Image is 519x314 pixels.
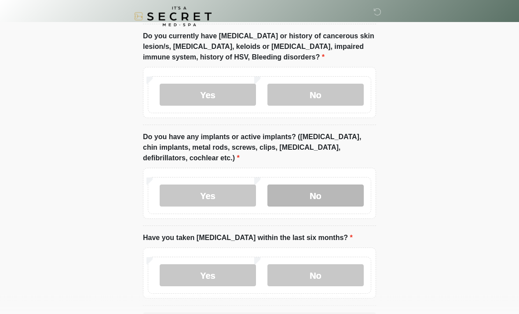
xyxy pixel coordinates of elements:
label: No [267,84,364,106]
label: Yes [160,185,256,207]
label: Have you taken [MEDICAL_DATA] within the last six months? [143,233,353,244]
label: No [267,185,364,207]
label: Do you currently have [MEDICAL_DATA] or history of cancerous skin lesion/s, [MEDICAL_DATA], keloi... [143,31,376,63]
label: Yes [160,84,256,106]
label: No [267,265,364,287]
label: Yes [160,265,256,287]
img: It's A Secret Med Spa Logo [134,7,212,26]
label: Do you have any implants or active implants? ([MEDICAL_DATA], chin implants, metal rods, screws, ... [143,132,376,164]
